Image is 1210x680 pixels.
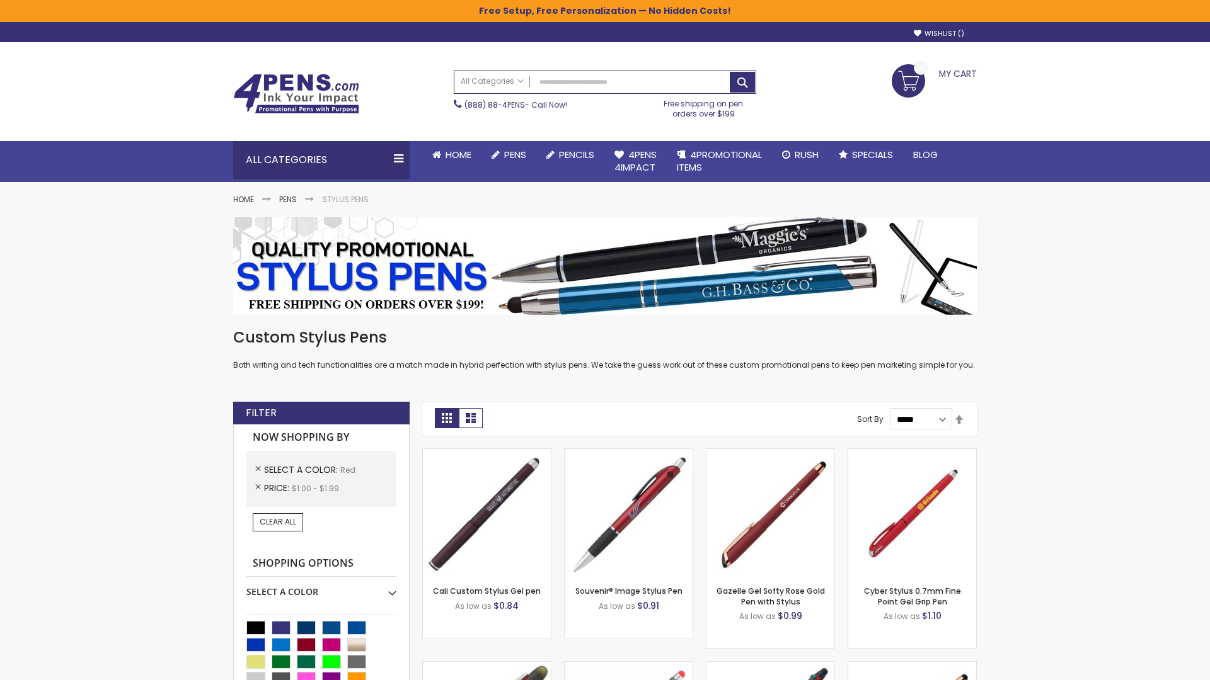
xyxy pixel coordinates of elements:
img: 4Pens Custom Pens and Promotional Products [233,74,359,114]
strong: Stylus Pens [322,194,369,205]
span: Pencils [559,148,594,161]
a: Specials [829,141,903,169]
span: Home [446,148,471,161]
img: Cyber Stylus 0.7mm Fine Point Gel Grip Pen-Red [848,449,976,577]
a: Gazelle Gel Softy Rose Gold Pen with Stylus - ColorJet-Red [848,661,976,672]
a: Pens [481,141,536,169]
a: Home [233,194,254,205]
span: All Categories [461,76,524,86]
span: Red [340,465,355,475]
strong: Shopping Options [246,550,396,577]
a: Clear All [253,513,303,531]
span: $0.91 [637,599,659,612]
span: Specials [852,148,893,161]
div: Free shipping on pen orders over $199 [651,94,757,119]
a: (888) 88-4PENS [464,99,525,110]
strong: Filter [246,406,277,420]
a: All Categories [454,71,530,92]
a: 4PROMOTIONALITEMS [667,141,772,182]
a: Souvenir® Jalan Highlighter Stylus Pen Combo-Red [423,661,551,672]
span: Rush [795,148,819,161]
strong: Grid [435,408,459,428]
a: Cyber Stylus 0.7mm Fine Point Gel Grip Pen [864,586,961,606]
span: $0.84 [493,599,519,612]
div: Select A Color [246,577,396,598]
a: Home [422,141,481,169]
div: All Categories [233,141,410,179]
span: $1.10 [922,609,942,622]
a: Gazelle Gel Softy Rose Gold Pen with Stylus-Red [706,448,834,459]
a: Rush [772,141,829,169]
span: $1.00 - $1.99 [292,483,339,494]
a: Orbitor 4 Color Assorted Ink Metallic Stylus Pens-Red [706,661,834,672]
img: Gazelle Gel Softy Rose Gold Pen with Stylus-Red [706,449,834,577]
a: Pencils [536,141,604,169]
h1: Custom Stylus Pens [233,327,977,348]
img: Souvenir® Image Stylus Pen-Red [565,449,693,577]
span: Price [264,482,292,494]
a: Souvenir® Image Stylus Pen-Red [565,448,693,459]
a: Cyber Stylus 0.7mm Fine Point Gel Grip Pen-Red [848,448,976,459]
a: Islander Softy Gel with Stylus - ColorJet Imprint-Red [565,661,693,672]
a: Gazelle Gel Softy Rose Gold Pen with Stylus [717,586,825,606]
span: Pens [504,148,526,161]
a: 4Pens4impact [604,141,667,182]
span: As low as [739,611,776,621]
label: Sort By [857,414,884,424]
img: Stylus Pens [233,217,977,315]
a: Cali Custom Stylus Gel pen [433,586,541,596]
strong: Now Shopping by [246,424,396,451]
span: Clear All [260,516,296,527]
span: - Call Now! [464,99,567,110]
span: 4Pens 4impact [614,148,657,174]
a: Cali Custom Stylus Gel pen-Red [423,448,551,459]
img: Cali Custom Stylus Gel pen-Red [423,449,551,577]
span: As low as [884,611,920,621]
span: $0.99 [778,609,802,622]
a: Blog [903,141,948,169]
a: Wishlist [914,29,964,38]
a: Pens [279,194,297,205]
div: Both writing and tech functionalities are a match made in hybrid perfection with stylus pens. We ... [233,327,977,371]
span: Blog [913,148,938,161]
span: As low as [455,601,492,611]
span: As low as [599,601,635,611]
span: 4PROMOTIONAL ITEMS [677,148,762,174]
span: Select A Color [264,463,340,476]
a: Souvenir® Image Stylus Pen [575,586,683,596]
